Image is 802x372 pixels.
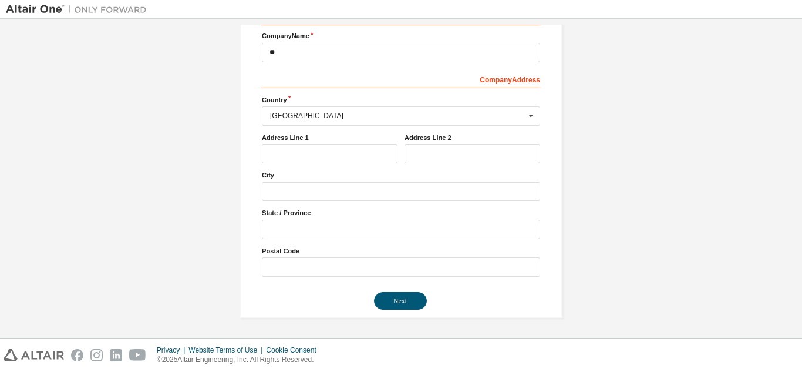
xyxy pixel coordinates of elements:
img: instagram.svg [90,349,103,361]
img: linkedin.svg [110,349,122,361]
img: facebook.svg [71,349,83,361]
label: Address Line 2 [405,133,540,142]
div: Website Terms of Use [188,346,266,355]
button: Next [374,292,427,310]
img: altair_logo.svg [4,349,64,361]
div: Company Address [262,69,540,88]
img: Altair One [6,4,153,15]
label: Postal Code [262,246,540,256]
label: Address Line 1 [262,133,397,142]
div: [GEOGRAPHIC_DATA] [270,112,525,119]
img: youtube.svg [129,349,146,361]
label: City [262,170,540,180]
label: Company Name [262,31,540,41]
p: © 2025 Altair Engineering, Inc. All Rights Reserved. [157,355,324,365]
div: Privacy [157,346,188,355]
div: Cookie Consent [266,346,323,355]
label: State / Province [262,208,540,217]
label: Country [262,95,540,105]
